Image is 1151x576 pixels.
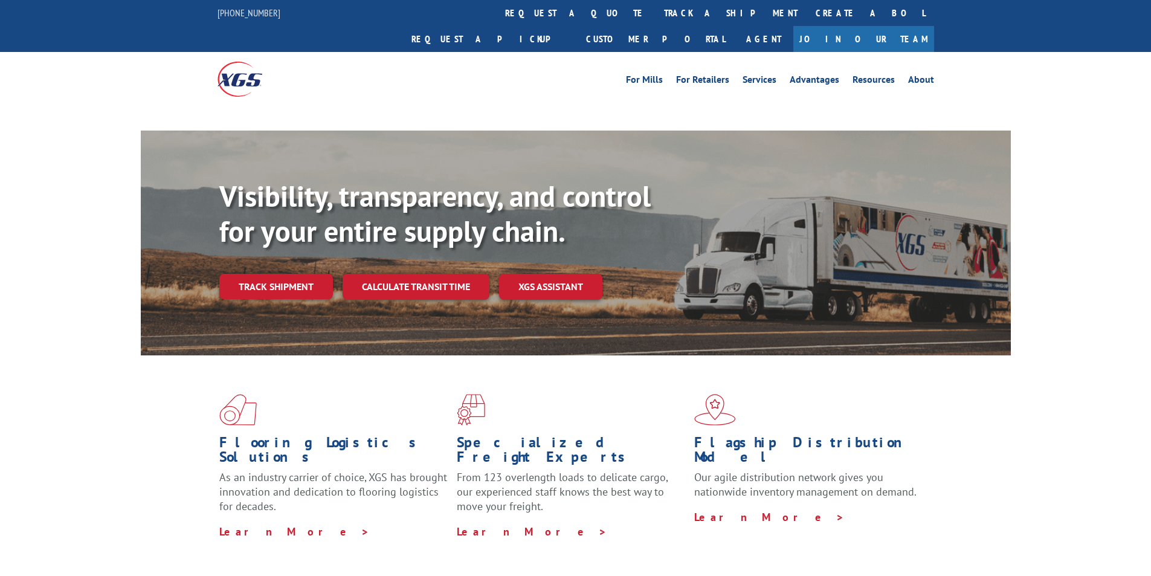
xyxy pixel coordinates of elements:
a: Track shipment [219,274,333,299]
a: Services [743,75,776,88]
a: Resources [853,75,895,88]
img: xgs-icon-flagship-distribution-model-red [694,394,736,426]
a: Request a pickup [402,26,577,52]
a: Learn More > [694,510,845,524]
a: Join Our Team [793,26,934,52]
p: From 123 overlength loads to delicate cargo, our experienced staff knows the best way to move you... [457,470,685,524]
a: For Retailers [676,75,729,88]
h1: Flagship Distribution Model [694,435,923,470]
a: Advantages [790,75,839,88]
img: xgs-icon-focused-on-flooring-red [457,394,485,426]
a: Agent [734,26,793,52]
a: Customer Portal [577,26,734,52]
a: For Mills [626,75,663,88]
a: [PHONE_NUMBER] [218,7,280,19]
b: Visibility, transparency, and control for your entire supply chain. [219,177,651,250]
a: Learn More > [457,525,607,539]
span: As an industry carrier of choice, XGS has brought innovation and dedication to flooring logistics... [219,470,447,513]
h1: Flooring Logistics Solutions [219,435,448,470]
a: XGS ASSISTANT [499,274,602,300]
img: xgs-icon-total-supply-chain-intelligence-red [219,394,257,426]
span: Our agile distribution network gives you nationwide inventory management on demand. [694,470,917,499]
a: About [908,75,934,88]
h1: Specialized Freight Experts [457,435,685,470]
a: Calculate transit time [343,274,489,300]
a: Learn More > [219,525,370,539]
